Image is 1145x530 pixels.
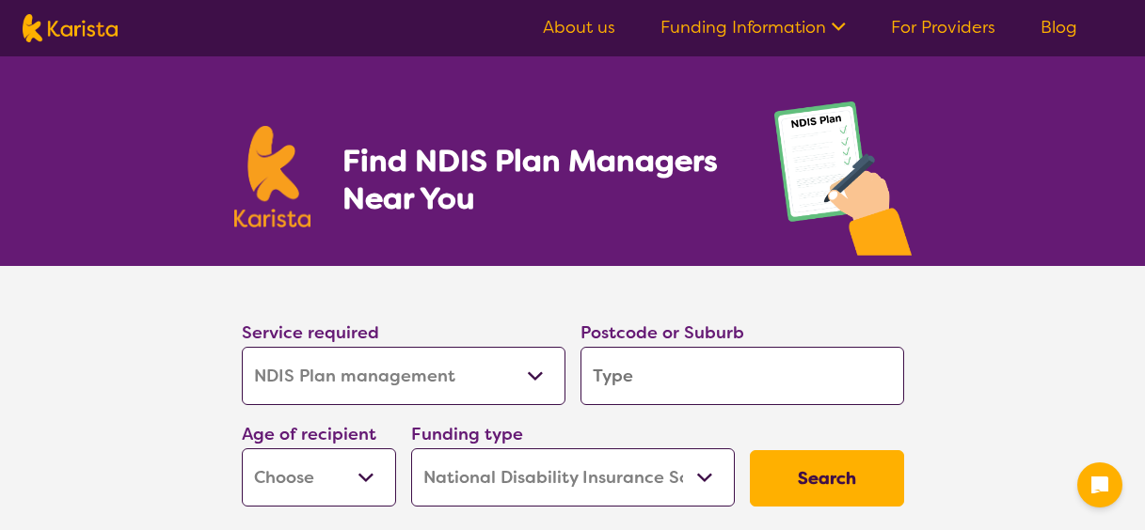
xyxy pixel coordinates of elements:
[242,321,379,344] label: Service required
[1041,16,1077,39] a: Blog
[891,16,995,39] a: For Providers
[580,321,744,344] label: Postcode or Suburb
[580,347,904,405] input: Type
[242,423,376,445] label: Age of recipient
[23,14,118,42] img: Karista logo
[411,423,523,445] label: Funding type
[774,101,912,266] img: plan-management
[543,16,615,39] a: About us
[234,126,311,227] img: Karista logo
[660,16,846,39] a: Funding Information
[342,142,736,217] h1: Find NDIS Plan Managers Near You
[750,450,904,507] button: Search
